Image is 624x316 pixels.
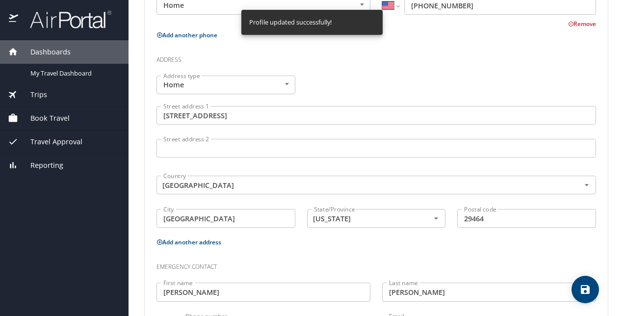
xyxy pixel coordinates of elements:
[18,160,63,171] span: Reporting
[568,20,596,28] button: Remove
[249,13,332,32] div: Profile updated successfully!
[156,76,295,94] div: Home
[430,212,442,224] button: Open
[9,10,19,29] img: icon-airportal.png
[156,256,596,273] h3: Emergency contact
[18,47,71,57] span: Dashboards
[156,49,596,66] h3: Address
[572,276,599,303] button: save
[156,238,221,246] button: Add another address
[156,31,217,39] button: Add another phone
[19,10,111,29] img: airportal-logo.png
[18,113,70,124] span: Book Travel
[581,179,593,191] button: Open
[18,89,47,100] span: Trips
[30,69,117,78] span: My Travel Dashboard
[18,136,82,147] span: Travel Approval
